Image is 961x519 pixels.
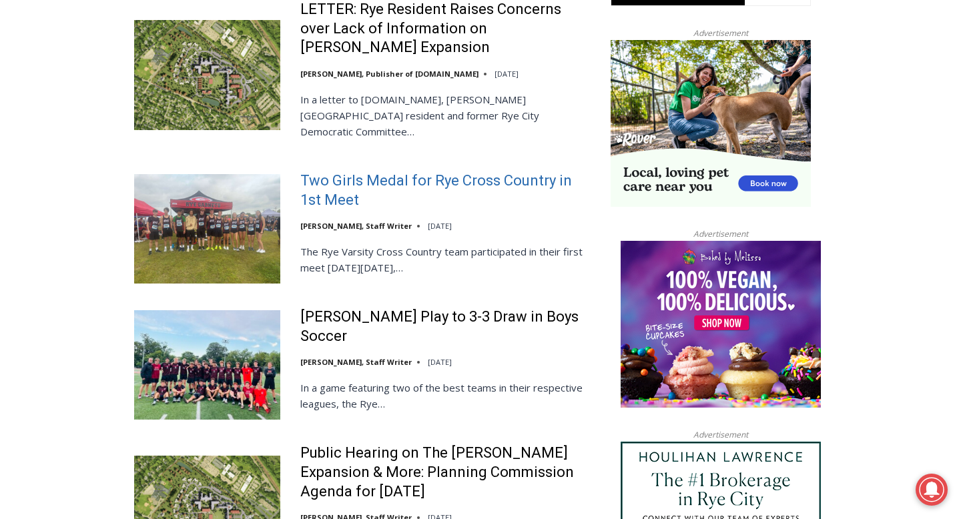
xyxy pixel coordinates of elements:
[680,27,761,39] span: Advertisement
[300,243,593,276] p: The Rye Varsity Cross Country team participated in their first meet [DATE][DATE],…
[680,227,761,240] span: Advertisement
[300,380,593,412] p: In a game featuring two of the best teams in their respective leagues, the Rye…
[4,137,131,188] span: Open Tues. - Sun. [PHONE_NUMBER]
[680,428,761,441] span: Advertisement
[134,174,280,284] img: Two Girls Medal for Rye Cross Country in 1st Meet
[300,69,478,79] a: [PERSON_NAME], Publisher of [DOMAIN_NAME]
[349,133,619,163] span: Intern @ [DOMAIN_NAME]
[137,83,196,159] div: "[PERSON_NAME]'s draw is the fine variety of pristine raw fish kept on hand"
[321,129,647,166] a: Intern @ [DOMAIN_NAME]
[300,171,593,209] a: Two Girls Medal for Rye Cross Country in 1st Meet
[428,221,452,231] time: [DATE]
[134,20,280,129] img: LETTER: Rye Resident Raises Concerns over Lack of Information on Osborn Expansion
[300,444,593,501] a: Public Hearing on The [PERSON_NAME] Expansion & More: Planning Commission Agenda for [DATE]
[1,134,134,166] a: Open Tues. - Sun. [PHONE_NUMBER]
[300,308,593,346] a: [PERSON_NAME] Play to 3-3 Draw in Boys Soccer
[428,357,452,367] time: [DATE]
[337,1,631,129] div: "We would have speakers with experience in local journalism speak to us about their experiences a...
[300,357,412,367] a: [PERSON_NAME], Staff Writer
[300,91,593,139] p: In a letter to [DOMAIN_NAME], [PERSON_NAME][GEOGRAPHIC_DATA] resident and former Rye City Democra...
[300,221,412,231] a: [PERSON_NAME], Staff Writer
[495,69,519,79] time: [DATE]
[134,310,280,420] img: Rye, Harrison Play to 3-3 Draw in Boys Soccer
[621,241,821,408] img: Baked by Melissa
